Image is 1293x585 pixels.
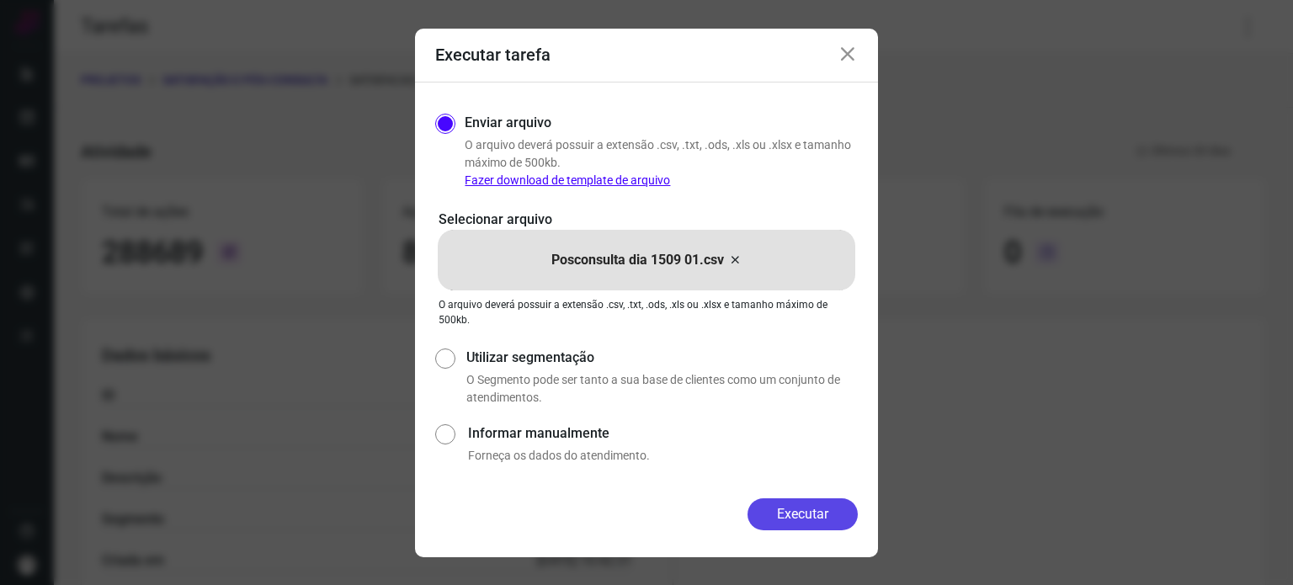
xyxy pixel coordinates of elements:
p: Forneça os dados do atendimento. [468,447,858,465]
p: O arquivo deverá possuir a extensão .csv, .txt, .ods, .xls ou .xlsx e tamanho máximo de 500kb. [439,297,854,327]
p: Selecionar arquivo [439,210,854,230]
button: Executar [748,498,858,530]
label: Utilizar segmentação [466,348,858,368]
p: O arquivo deverá possuir a extensão .csv, .txt, .ods, .xls ou .xlsx e tamanho máximo de 500kb. [465,136,858,189]
label: Informar manualmente [468,423,858,444]
a: Fazer download de template de arquivo [465,173,670,187]
h3: Executar tarefa [435,45,551,65]
p: Posconsulta dia 1509 01.csv [551,250,724,270]
label: Enviar arquivo [465,113,551,133]
p: O Segmento pode ser tanto a sua base de clientes como um conjunto de atendimentos. [466,371,858,407]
